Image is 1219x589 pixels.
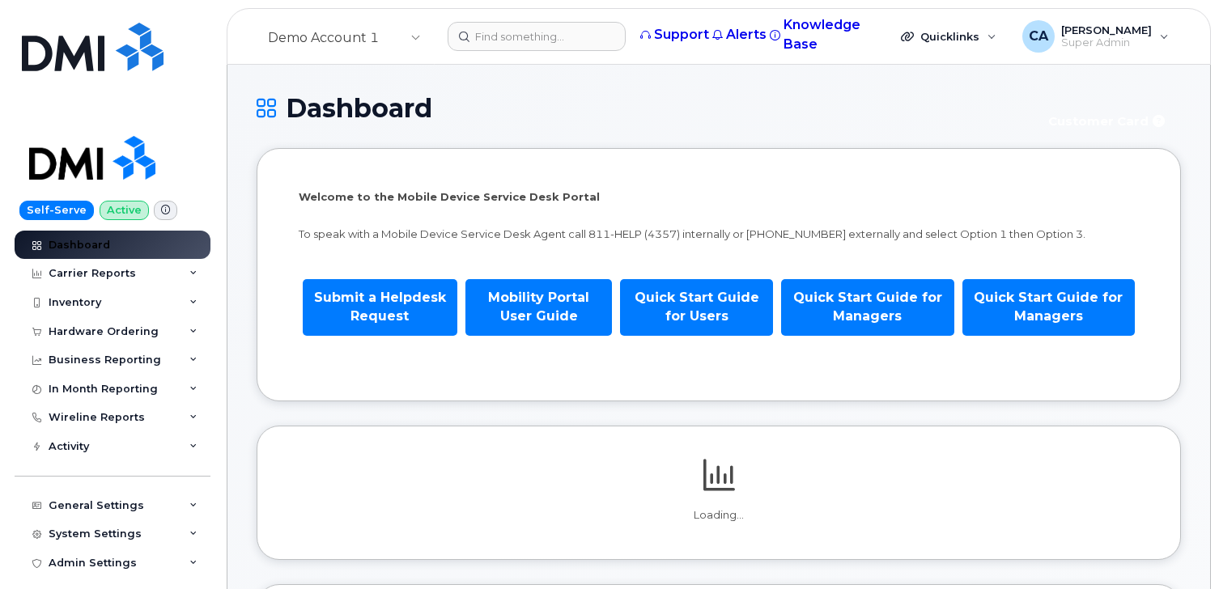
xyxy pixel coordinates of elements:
[299,189,1139,205] p: Welcome to the Mobile Device Service Desk Portal
[782,279,954,328] a: Quick Start Guide for Managers
[287,501,1151,515] p: Loading...
[299,227,1139,242] p: To speak with a Mobile Device Service Desk Agent call 811-HELP (4357) internally or [PHONE_NUMBER...
[465,279,613,328] a: Mobility Portal User Guide
[303,279,457,328] a: Submit a Helpdesk Request
[621,279,774,328] a: Quick Start Guide for Users
[257,94,1027,122] h1: Dashboard
[962,279,1135,328] a: Quick Start Guide for Managers
[1035,107,1181,135] button: Customer Card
